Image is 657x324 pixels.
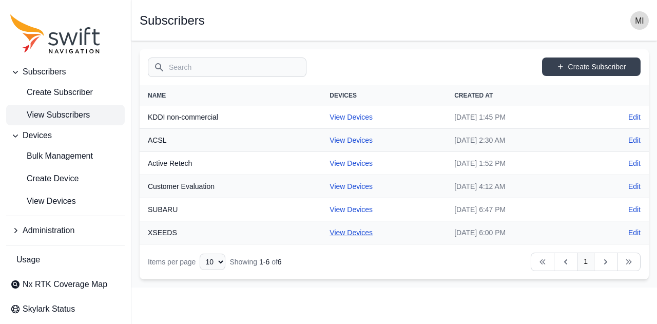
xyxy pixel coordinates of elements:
td: [DATE] 1:45 PM [446,106,588,129]
span: View Subscribers [10,109,90,121]
a: Edit [628,227,641,238]
a: View Devices [6,191,125,212]
span: View Devices [10,195,76,207]
a: View Devices [330,159,373,167]
th: ACSL [140,129,321,152]
td: [DATE] 6:00 PM [446,221,588,244]
div: Showing of [229,257,281,267]
a: Create Subscriber [6,82,125,103]
h1: Subscribers [140,14,205,27]
span: Administration [23,224,74,237]
a: Edit [628,158,641,168]
a: View Subscribers [6,105,125,125]
span: 6 [278,258,282,266]
a: View Devices [330,113,373,121]
span: Devices [23,129,52,142]
a: Edit [628,135,641,145]
a: View Devices [330,182,373,190]
a: View Devices [330,136,373,144]
td: [DATE] 4:12 AM [446,175,588,198]
th: Devices [321,85,446,106]
span: Bulk Management [10,150,93,162]
input: Search [148,58,306,77]
th: Customer Evaluation [140,175,321,198]
a: Bulk Management [6,146,125,166]
a: View Devices [330,228,373,237]
th: Name [140,85,321,106]
select: Display Limit [200,254,225,270]
th: Created At [446,85,588,106]
a: 1 [577,253,594,271]
span: Subscribers [23,66,66,78]
button: Subscribers [6,62,125,82]
td: [DATE] 1:52 PM [446,152,588,175]
th: KDDI non-commercial [140,106,321,129]
th: SUBARU [140,198,321,221]
a: Skylark Status [6,299,125,319]
span: Usage [16,254,40,266]
a: Create Device [6,168,125,189]
a: Edit [628,204,641,215]
th: Active Retech [140,152,321,175]
span: 1 - 6 [259,258,269,266]
span: Create Device [10,173,79,185]
a: Nx RTK Coverage Map [6,274,125,295]
span: Skylark Status [23,303,75,315]
nav: Table navigation [140,244,649,279]
button: Devices [6,125,125,146]
a: Usage [6,250,125,270]
a: View Devices [330,205,373,214]
button: Administration [6,220,125,241]
td: [DATE] 6:47 PM [446,198,588,221]
img: user photo [630,11,649,30]
span: Nx RTK Coverage Map [23,278,107,291]
a: Edit [628,112,641,122]
a: Create Subscriber [542,58,641,76]
td: [DATE] 2:30 AM [446,129,588,152]
th: XSEEDS [140,221,321,244]
span: Items per page [148,258,196,266]
a: Edit [628,181,641,192]
span: Create Subscriber [10,86,93,99]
